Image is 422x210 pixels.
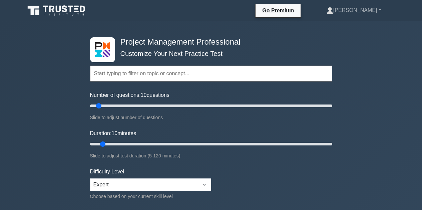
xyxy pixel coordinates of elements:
label: Duration: minutes [90,129,136,137]
label: Difficulty Level [90,168,124,176]
a: [PERSON_NAME] [311,4,397,17]
input: Start typing to filter on topic or concept... [90,66,332,82]
div: Slide to adjust test duration (5-120 minutes) [90,152,332,160]
div: Choose based on your current skill level [90,192,211,200]
span: 10 [111,130,117,136]
a: Go Premium [258,6,298,15]
h4: Project Management Professional [118,37,300,47]
label: Number of questions: questions [90,91,169,99]
div: Slide to adjust number of questions [90,113,332,121]
span: 10 [141,92,147,98]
